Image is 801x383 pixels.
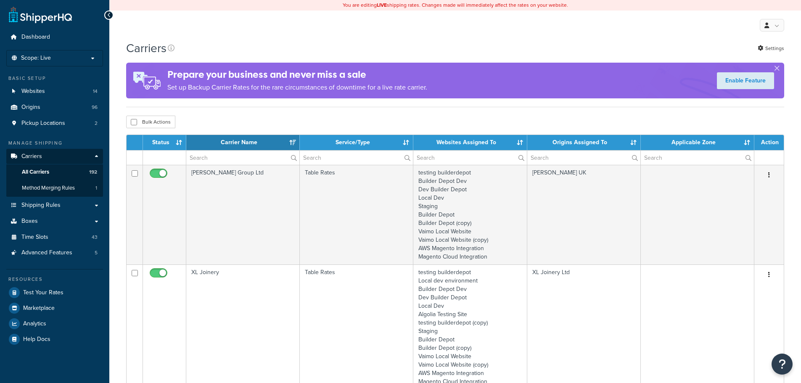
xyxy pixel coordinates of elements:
[92,104,98,111] span: 96
[6,100,103,115] a: Origins 96
[23,305,55,312] span: Marketplace
[6,140,103,147] div: Manage Shipping
[186,165,300,264] td: [PERSON_NAME] Group Ltd
[527,135,641,150] th: Origins Assigned To: activate to sort column ascending
[641,135,754,150] th: Applicable Zone: activate to sort column ascending
[641,151,754,165] input: Search
[9,6,72,23] a: ShipperHQ Home
[6,301,103,316] a: Marketplace
[772,354,793,375] button: Open Resource Center
[6,149,103,164] a: Carriers
[527,165,641,264] td: [PERSON_NAME] UK
[6,149,103,197] li: Carriers
[6,116,103,131] li: Pickup Locations
[95,185,97,192] span: 1
[21,202,61,209] span: Shipping Rules
[6,100,103,115] li: Origins
[186,151,299,165] input: Search
[21,218,38,225] span: Boxes
[758,42,784,54] a: Settings
[6,75,103,82] div: Basic Setup
[300,165,413,264] td: Table Rates
[6,230,103,245] a: Time Slots 43
[23,320,46,328] span: Analytics
[93,88,98,95] span: 14
[6,84,103,99] li: Websites
[21,234,48,241] span: Time Slots
[6,198,103,213] a: Shipping Rules
[6,29,103,45] a: Dashboard
[6,214,103,229] a: Boxes
[6,285,103,300] a: Test Your Rates
[754,135,784,150] th: Action
[89,169,97,176] span: 192
[300,135,413,150] th: Service/Type: activate to sort column ascending
[6,116,103,131] a: Pickup Locations 2
[21,153,42,160] span: Carriers
[186,135,300,150] th: Carrier Name: activate to sort column ascending
[6,316,103,331] a: Analytics
[717,72,774,89] a: Enable Feature
[413,165,527,264] td: testing builderdepot Builder Depot Dev Dev Builder Depot Local Dev Staging Builder Depot Builder ...
[21,104,40,111] span: Origins
[143,135,186,150] th: Status: activate to sort column ascending
[6,180,103,196] li: Method Merging Rules
[95,249,98,256] span: 5
[21,55,51,62] span: Scope: Live
[413,151,526,165] input: Search
[6,332,103,347] a: Help Docs
[23,336,50,343] span: Help Docs
[300,151,413,165] input: Search
[6,245,103,261] a: Advanced Features 5
[23,289,63,296] span: Test Your Rates
[167,68,427,82] h4: Prepare your business and never miss a sale
[21,88,45,95] span: Websites
[413,135,527,150] th: Websites Assigned To: activate to sort column ascending
[22,185,75,192] span: Method Merging Rules
[21,249,72,256] span: Advanced Features
[6,276,103,283] div: Resources
[126,116,175,128] button: Bulk Actions
[6,164,103,180] li: All Carriers
[6,230,103,245] li: Time Slots
[21,120,65,127] span: Pickup Locations
[92,234,98,241] span: 43
[167,82,427,93] p: Set up Backup Carrier Rates for the rare circumstances of downtime for a live rate carrier.
[6,180,103,196] a: Method Merging Rules 1
[6,84,103,99] a: Websites 14
[22,169,49,176] span: All Carriers
[95,120,98,127] span: 2
[6,164,103,180] a: All Carriers 192
[527,151,640,165] input: Search
[377,1,387,9] b: LIVE
[126,63,167,98] img: ad-rules-rateshop-fe6ec290ccb7230408bd80ed9643f0289d75e0ffd9eb532fc0e269fcd187b520.png
[126,40,167,56] h1: Carriers
[21,34,50,41] span: Dashboard
[6,245,103,261] li: Advanced Features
